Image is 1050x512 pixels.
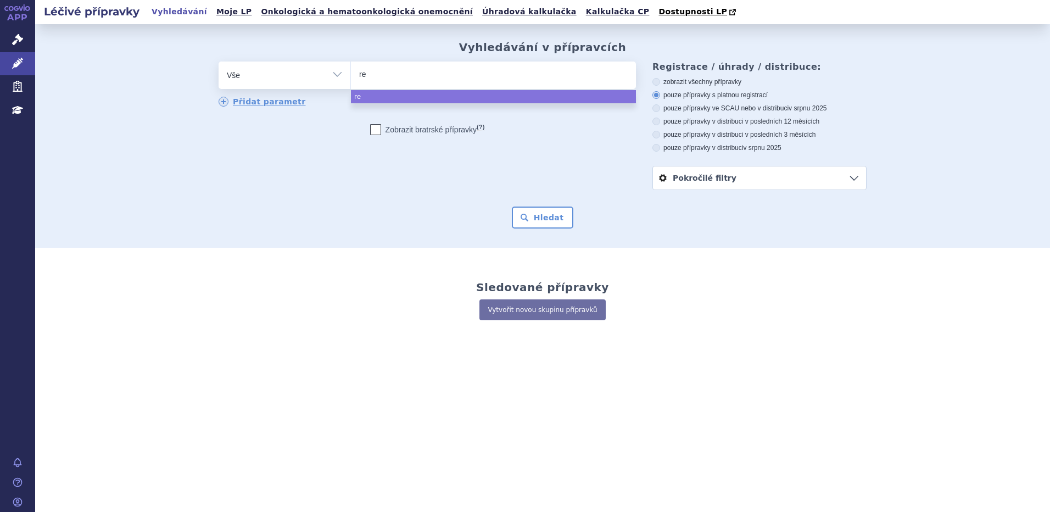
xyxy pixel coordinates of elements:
[477,124,484,131] abbr: (?)
[213,4,255,19] a: Moje LP
[652,91,867,99] label: pouze přípravky s platnou registrací
[743,144,781,152] span: v srpnu 2025
[658,7,727,16] span: Dostupnosti LP
[258,4,476,19] a: Onkologická a hematoonkologická onemocnění
[652,77,867,86] label: zobrazit všechny přípravky
[655,4,741,20] a: Dostupnosti LP
[219,97,306,107] a: Přidat parametr
[789,104,826,112] span: v srpnu 2025
[652,117,867,126] label: pouze přípravky v distribuci v posledních 12 měsících
[370,124,485,135] label: Zobrazit bratrské přípravky
[652,130,867,139] label: pouze přípravky v distribuci v posledních 3 měsících
[652,104,867,113] label: pouze přípravky ve SCAU nebo v distribuci
[479,299,605,320] a: Vytvořit novou skupinu přípravků
[653,166,866,190] a: Pokročilé filtry
[459,41,627,54] h2: Vyhledávání v přípravcích
[512,207,574,229] button: Hledat
[479,4,580,19] a: Úhradová kalkulačka
[652,62,867,72] h3: Registrace / úhrady / distribuce:
[35,4,148,19] h2: Léčivé přípravky
[583,4,653,19] a: Kalkulačka CP
[476,281,609,294] h2: Sledované přípravky
[652,143,867,152] label: pouze přípravky v distribuci
[148,4,210,19] a: Vyhledávání
[351,90,636,103] li: re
